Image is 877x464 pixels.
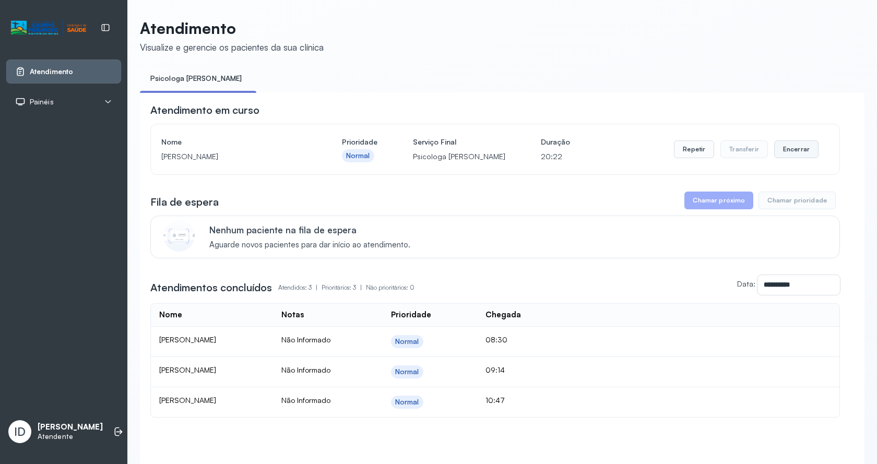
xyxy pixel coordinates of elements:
div: Visualize e gerencie os pacientes da sua clínica [140,42,324,53]
p: Atendidos: 3 [278,280,322,295]
button: Chamar prioridade [759,192,836,209]
p: Atendente [38,432,103,441]
label: Data: [737,279,755,288]
div: Nome [159,310,182,320]
p: Não prioritários: 0 [366,280,414,295]
p: Psicologa [PERSON_NAME] [413,149,505,164]
p: [PERSON_NAME] [38,422,103,432]
h4: Nome [161,135,306,149]
a: Atendimento [15,66,112,77]
span: Painéis [30,98,54,106]
div: Normal [395,367,419,376]
span: [PERSON_NAME] [159,365,216,374]
div: Prioridade [391,310,431,320]
span: 08:30 [485,335,507,344]
h4: Duração [541,135,570,149]
span: [PERSON_NAME] [159,335,216,344]
h3: Atendimento em curso [150,103,259,117]
h3: Fila de espera [150,195,219,209]
h3: Atendimentos concluídos [150,280,272,295]
span: Não Informado [281,396,330,404]
img: Imagem de CalloutCard [163,220,195,252]
span: [PERSON_NAME] [159,396,216,404]
button: Repetir [674,140,714,158]
div: Chegada [485,310,521,320]
div: Notas [281,310,304,320]
div: Normal [395,337,419,346]
button: Transferir [720,140,768,158]
span: Atendimento [30,67,73,76]
h4: Serviço Final [413,135,505,149]
span: | [316,283,317,291]
span: 10:47 [485,396,505,404]
p: 20:22 [541,149,570,164]
div: Normal [346,151,370,160]
div: Normal [395,398,419,407]
p: [PERSON_NAME] [161,149,306,164]
span: | [360,283,362,291]
p: Atendimento [140,19,324,38]
span: Não Informado [281,365,330,374]
button: Chamar próximo [684,192,753,209]
span: Não Informado [281,335,330,344]
button: Encerrar [774,140,819,158]
span: 09:14 [485,365,505,374]
img: Logotipo do estabelecimento [11,19,86,37]
h4: Prioridade [342,135,377,149]
span: Aguarde novos pacientes para dar início ao atendimento. [209,240,410,250]
p: Nenhum paciente na fila de espera [209,224,410,235]
p: Prioritários: 3 [322,280,366,295]
a: Psicologa [PERSON_NAME] [140,70,252,87]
